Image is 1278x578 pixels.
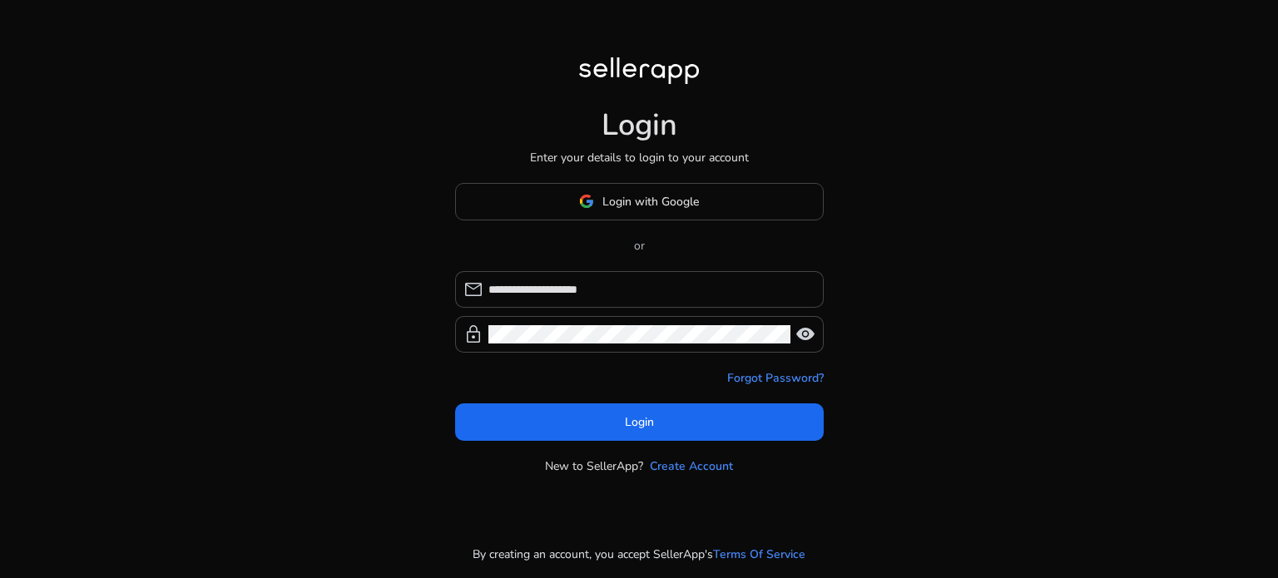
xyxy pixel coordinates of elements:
span: Login [625,413,654,431]
p: or [455,237,824,254]
p: Enter your details to login to your account [530,149,749,166]
button: Login with Google [455,183,824,220]
span: visibility [795,324,815,344]
h1: Login [602,107,677,143]
img: google-logo.svg [579,194,594,209]
a: Create Account [650,457,733,475]
span: mail [463,279,483,299]
span: Login with Google [602,193,699,210]
a: Terms Of Service [713,546,805,563]
a: Forgot Password? [727,369,824,387]
button: Login [455,403,824,441]
span: lock [463,324,483,344]
p: New to SellerApp? [545,457,643,475]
